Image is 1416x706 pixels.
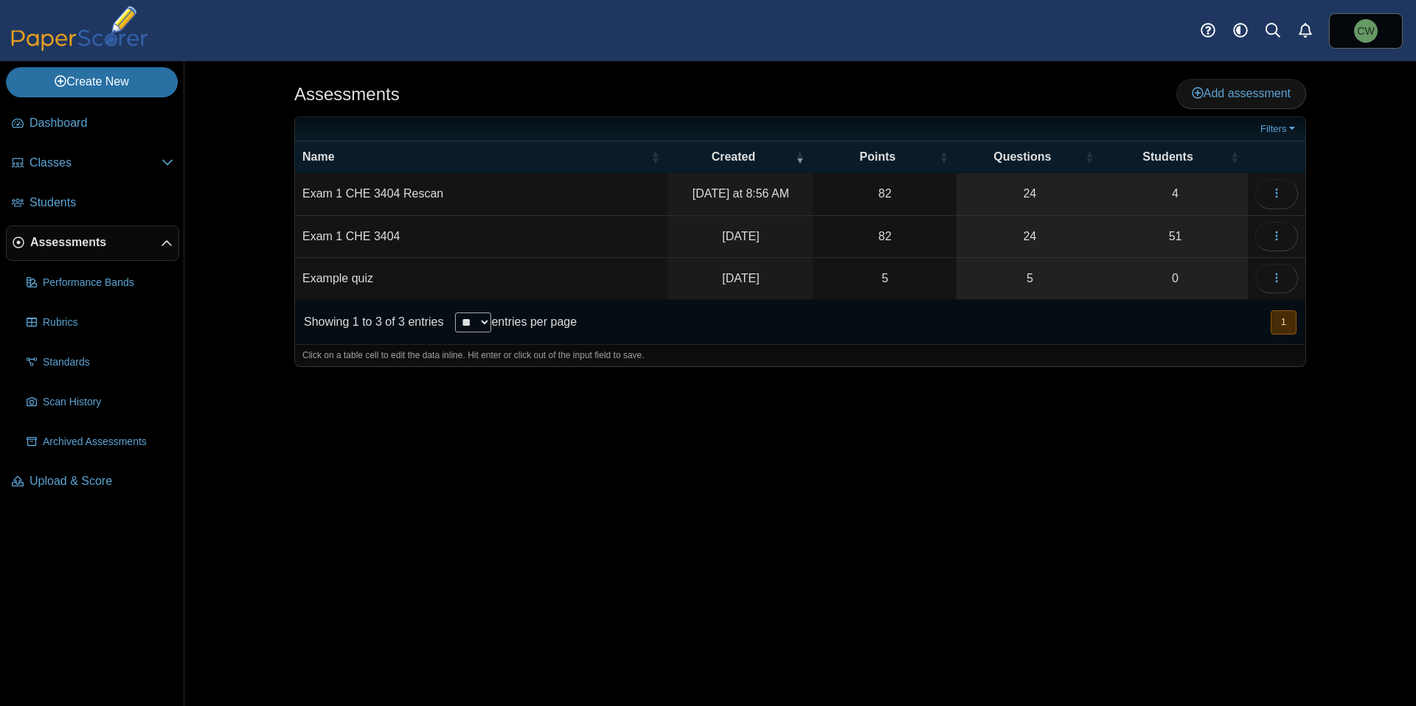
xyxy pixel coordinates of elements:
[813,216,957,258] td: 82
[993,150,1051,163] span: Questions
[6,226,179,261] a: Assessments
[1192,87,1291,99] span: Add assessment
[6,67,178,97] a: Create New
[712,150,756,163] span: Created
[6,106,179,141] a: Dashboard
[6,186,179,221] a: Students
[295,258,668,300] td: Example quiz
[957,258,1103,299] a: 5
[294,82,400,107] h1: Assessments
[1085,141,1094,172] span: Questions : Activate to sort
[650,141,659,172] span: Name : Activate to sort
[957,216,1103,257] a: 24
[6,6,153,51] img: PaperScorer
[860,150,896,163] span: Points
[295,173,668,215] td: Exam 1 CHE 3404 Rescan
[1103,216,1248,257] a: 51
[6,41,153,53] a: PaperScorer
[43,276,173,290] span: Performance Bands
[693,187,789,200] time: Sep 18, 2025 at 8:56 AM
[43,435,173,450] span: Archived Assessments
[1289,15,1322,47] a: Alerts
[1176,79,1306,108] a: Add assessment
[6,464,179,500] a: Upload & Score
[1354,19,1378,43] span: Christian Wallen
[939,141,948,172] span: Points : Activate to sort
[29,115,173,131] span: Dashboard
[1271,310,1297,335] button: 1
[722,272,759,284] time: Jun 11, 2025 at 2:13 PM
[30,234,161,251] span: Assessments
[1357,26,1374,36] span: Christian Wallen
[21,424,179,460] a: Archived Assessments
[21,345,179,380] a: Standards
[43,355,173,370] span: Standards
[21,305,179,340] a: Rubrics
[21,385,179,420] a: Scan History
[813,258,957,300] td: 5
[29,473,173,489] span: Upload & Score
[1269,310,1297,335] nav: pagination
[295,216,668,258] td: Exam 1 CHE 3404
[29,195,173,211] span: Students
[957,173,1103,214] a: 24
[491,315,577,328] label: entries per page
[6,146,179,181] a: Classes
[302,150,335,163] span: Name
[1142,150,1193,163] span: Students
[1329,13,1403,49] a: Christian Wallen
[21,265,179,301] a: Performance Bands
[1103,173,1248,214] a: 4
[1103,258,1248,299] a: 0
[295,344,1305,366] div: Click on a table cell to edit the data inline. Hit enter or click out of the input field to save.
[29,155,162,171] span: Classes
[722,230,759,242] time: Sep 11, 2025 at 3:12 PM
[43,395,173,410] span: Scan History
[1257,122,1302,136] a: Filters
[43,315,173,330] span: Rubrics
[295,300,443,344] div: Showing 1 to 3 of 3 entries
[795,141,804,172] span: Created : Activate to remove sorting
[813,173,957,215] td: 82
[1230,141,1239,172] span: Students : Activate to sort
